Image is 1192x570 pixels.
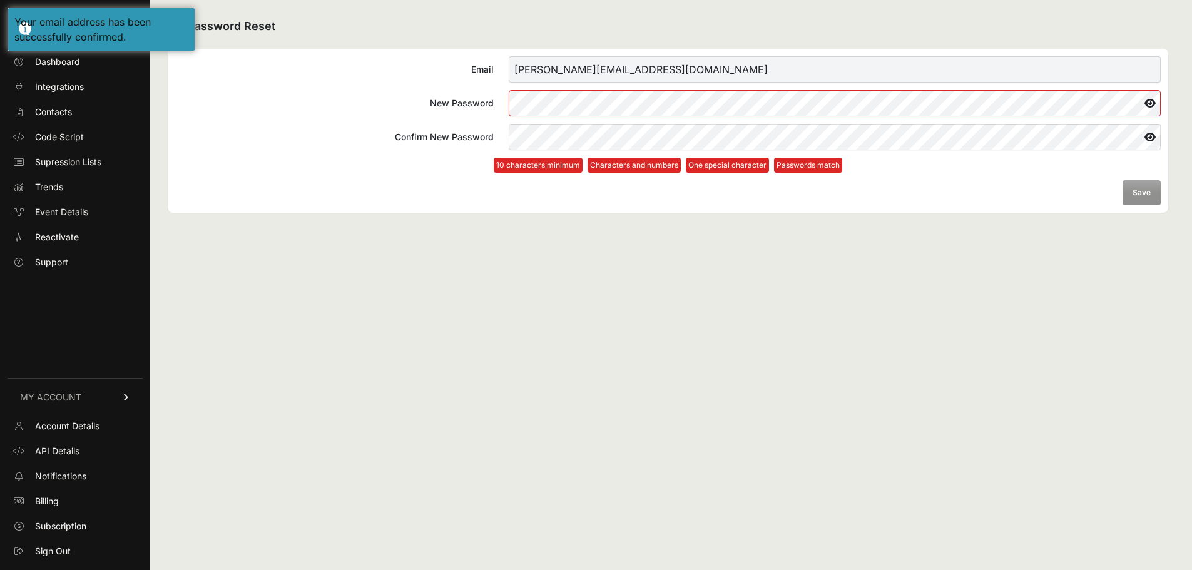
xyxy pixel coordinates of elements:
span: Dashboard [35,56,80,68]
a: Account Details [8,416,143,436]
span: Notifications [35,470,86,482]
span: Account Details [35,420,99,432]
span: Subscription [35,520,86,532]
div: Your email address has been successfully confirmed. [14,14,188,44]
a: Support [8,252,143,272]
span: Reactivate [35,231,79,243]
span: Supression Lists [35,156,101,168]
li: Characters and numbers [588,158,681,173]
span: Code Script [35,131,84,143]
div: Email [175,63,494,76]
div: Confirm New Password [175,131,494,143]
input: New Password [509,90,1161,116]
a: MY ACCOUNT [8,378,143,416]
a: Supression Lists [8,152,143,172]
a: Dashboard [8,52,143,72]
span: Event Details [35,206,88,218]
span: Contacts [35,106,72,118]
a: Code Script [8,127,143,147]
li: One special character [686,158,769,173]
a: Contacts [8,102,143,122]
a: Sign Out [8,541,143,561]
a: API Details [8,441,143,461]
a: Billing [8,491,143,511]
a: Notifications [8,466,143,486]
a: Reactivate [8,227,143,247]
span: Support [35,256,68,268]
input: Confirm New Password [509,124,1161,150]
span: Billing [35,495,59,507]
span: Trends [35,181,63,193]
li: Passwords match [774,158,842,173]
a: Event Details [8,202,143,222]
input: Email [509,56,1161,83]
h2: Password Reset [168,18,1168,36]
a: Integrations [8,77,143,97]
a: Trends [8,177,143,197]
span: MY ACCOUNT [20,391,81,404]
div: New Password [175,97,494,109]
span: API Details [35,445,79,457]
li: 10 characters minimum [494,158,583,173]
span: Sign Out [35,545,71,557]
span: Integrations [35,81,84,93]
a: Subscription [8,516,143,536]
